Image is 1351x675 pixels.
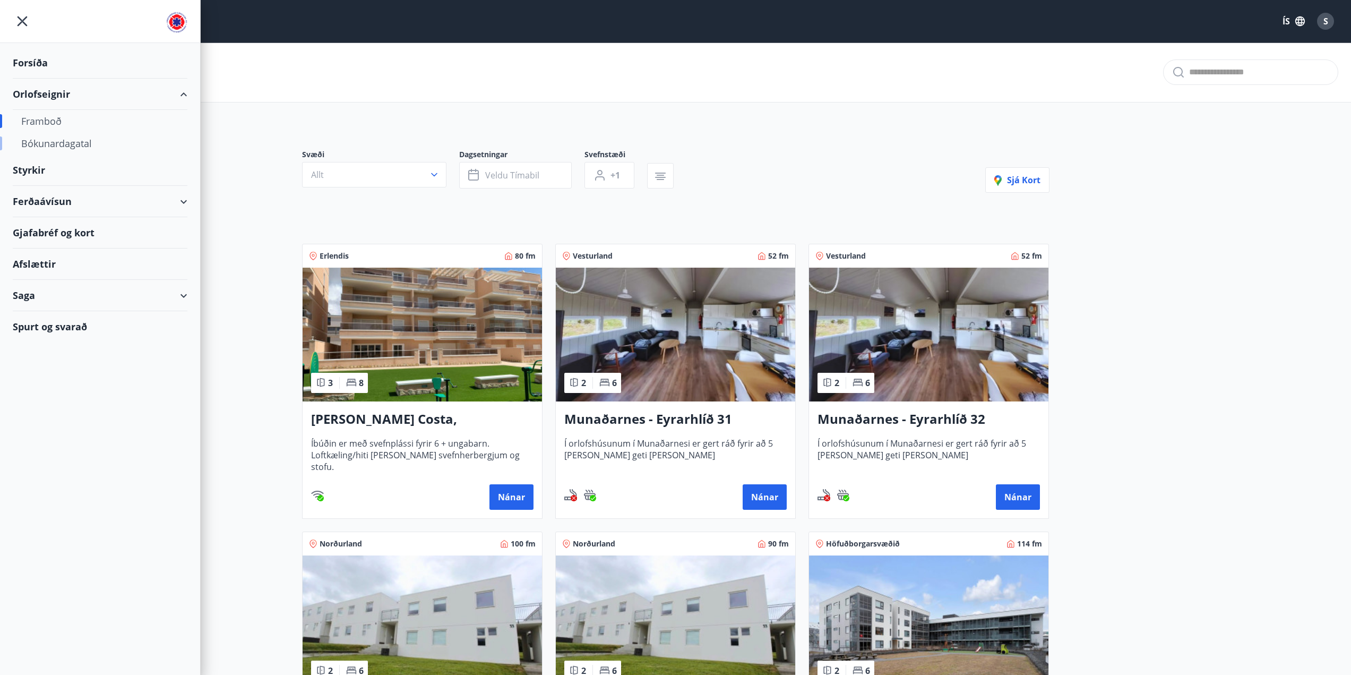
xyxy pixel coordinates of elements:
[818,438,1040,473] span: Í orlofshúsunum í Munaðarnesi er gert ráð fyrir að 5 [PERSON_NAME] geti [PERSON_NAME]
[13,311,187,342] div: Spurt og svarað
[994,174,1040,186] span: Sjá kort
[311,438,533,473] span: Íbúðin er með svefnplássi fyrir 6 + ungabarn. Loftkæling/hiti [PERSON_NAME] svefnherbergjum og st...
[13,280,187,311] div: Saga
[359,377,364,389] span: 8
[818,489,830,501] div: Reykingar / Vape
[459,162,572,189] button: Veldu tímabil
[826,251,866,261] span: Vesturland
[834,377,839,389] span: 2
[459,149,584,162] span: Dagsetningar
[584,149,647,162] span: Svefnstæði
[489,484,533,510] button: Nánar
[610,169,620,181] span: +1
[13,249,187,280] div: Afslættir
[311,169,324,181] span: Allt
[1277,12,1311,31] button: ÍS
[818,410,1040,429] h3: Munaðarnes - Eyrarhlíð 32
[1323,15,1328,27] span: S
[556,268,795,401] img: Paella dish
[996,484,1040,510] button: Nánar
[166,12,187,33] img: union_logo
[13,12,32,31] button: menu
[311,489,324,501] img: HJRyFFsYp6qjeUYhR4dAD8CaCEsnIFYZ05miwXoh.svg
[21,132,179,155] div: Bókunardagatal
[485,169,539,181] span: Veldu tímabil
[13,47,187,79] div: Forsíða
[320,251,349,261] span: Erlendis
[320,539,362,549] span: Norðurland
[1021,251,1042,261] span: 52 fm
[985,167,1049,193] button: Sjá kort
[573,251,613,261] span: Vesturland
[21,110,179,132] div: Framboð
[583,489,596,501] img: h89QDIuHlAdpqTriuIvuEWkTH976fOgBEOOeu1mi.svg
[837,489,849,501] img: h89QDIuHlAdpqTriuIvuEWkTH976fOgBEOOeu1mi.svg
[768,539,789,549] span: 90 fm
[768,251,789,261] span: 52 fm
[584,162,634,189] button: +1
[302,162,446,187] button: Allt
[573,539,615,549] span: Norðurland
[13,79,187,110] div: Orlofseignir
[13,186,187,217] div: Ferðaávísun
[809,268,1048,401] img: Paella dish
[1313,8,1338,34] button: S
[743,484,787,510] button: Nánar
[583,489,596,501] div: Heitur pottur
[511,539,536,549] span: 100 fm
[564,489,577,501] img: QNIUl6Cv9L9rHgMXwuzGLuiJOj7RKqxk9mBFPqjq.svg
[837,489,849,501] div: Heitur pottur
[826,539,900,549] span: Höfuðborgarsvæðið
[302,149,459,162] span: Svæði
[311,410,533,429] h3: [PERSON_NAME] Costa, [GEOGRAPHIC_DATA]
[564,410,787,429] h3: Munaðarnes - Eyrarhlíð 31
[303,268,542,401] img: Paella dish
[311,489,324,501] div: Þráðlaust net
[1017,539,1042,549] span: 114 fm
[328,377,333,389] span: 3
[13,217,187,249] div: Gjafabréf og kort
[564,489,577,501] div: Reykingar / Vape
[515,251,536,261] span: 80 fm
[13,155,187,186] div: Styrkir
[865,377,870,389] span: 6
[581,377,586,389] span: 2
[818,489,830,501] img: QNIUl6Cv9L9rHgMXwuzGLuiJOj7RKqxk9mBFPqjq.svg
[612,377,617,389] span: 6
[564,438,787,473] span: Í orlofshúsunum í Munaðarnesi er gert ráð fyrir að 5 [PERSON_NAME] geti [PERSON_NAME]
